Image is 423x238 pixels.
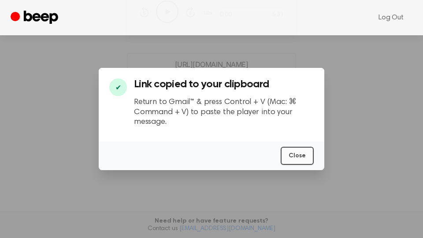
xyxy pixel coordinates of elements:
p: Return to Gmail™ & press Control + V (Mac: ⌘ Command + V) to paste the player into your message. [134,97,314,127]
h3: Link copied to your clipboard [134,78,314,90]
button: Close [281,147,314,165]
a: Log Out [370,7,412,28]
a: Beep [11,9,60,26]
div: ✔ [109,78,127,96]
